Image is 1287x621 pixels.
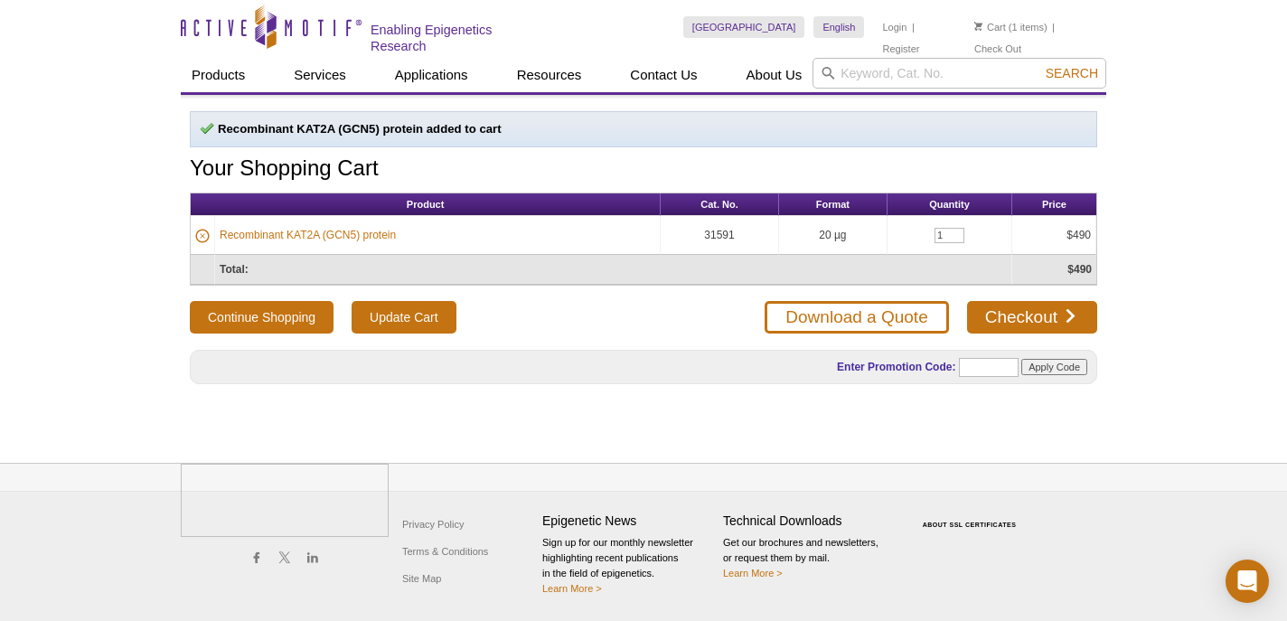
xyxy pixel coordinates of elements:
[779,216,888,255] td: 20 µg
[683,16,805,38] a: [GEOGRAPHIC_DATA]
[398,511,468,538] a: Privacy Policy
[882,21,907,33] a: Login
[974,16,1047,38] li: (1 items)
[723,535,895,581] p: Get our brochures and newsletters, or request them by mail.
[736,58,813,92] a: About Us
[1042,199,1066,210] span: Price
[220,263,249,276] strong: Total:
[181,464,389,537] img: Active Motif,
[542,535,714,597] p: Sign up for our monthly newsletter highlighting recent publications in the field of epigenetics.
[974,21,1006,33] a: Cart
[619,58,708,92] a: Contact Us
[398,538,493,565] a: Terms & Conditions
[200,121,1087,137] p: Recombinant KAT2A (GCN5) protein added to cart
[352,301,456,334] input: Update Cart
[1226,560,1269,603] div: Open Intercom Messenger
[542,583,602,594] a: Learn More >
[967,301,1097,334] a: Checkout
[1046,66,1098,80] span: Search
[1012,216,1096,255] td: $490
[190,156,1097,183] h1: Your Shopping Cart
[929,199,970,210] span: Quantity
[765,301,948,334] a: Download a Quote
[813,16,864,38] a: English
[398,565,446,592] a: Site Map
[181,58,256,92] a: Products
[816,199,850,210] span: Format
[1067,263,1092,276] strong: $490
[283,58,357,92] a: Services
[220,227,396,243] a: Recombinant KAT2A (GCN5) protein
[1040,65,1104,81] button: Search
[882,42,919,55] a: Register
[1021,359,1087,375] input: Apply Code
[835,361,955,373] label: Enter Promotion Code:
[1052,16,1055,38] li: |
[923,522,1017,528] a: ABOUT SSL CERTIFICATES
[384,58,479,92] a: Applications
[700,199,738,210] span: Cat. No.
[506,58,593,92] a: Resources
[912,16,915,38] li: |
[542,513,714,529] h4: Epigenetic News
[974,42,1021,55] a: Check Out
[371,22,550,54] h2: Enabling Epigenetics Research
[190,301,333,334] button: Continue Shopping
[974,22,982,31] img: Your Cart
[723,568,783,579] a: Learn More >
[904,495,1039,535] table: Click to Verify - This site chose Symantec SSL for secure e-commerce and confidential communicati...
[407,199,445,210] span: Product
[661,216,779,255] td: 31591
[813,58,1106,89] input: Keyword, Cat. No.
[723,513,895,529] h4: Technical Downloads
